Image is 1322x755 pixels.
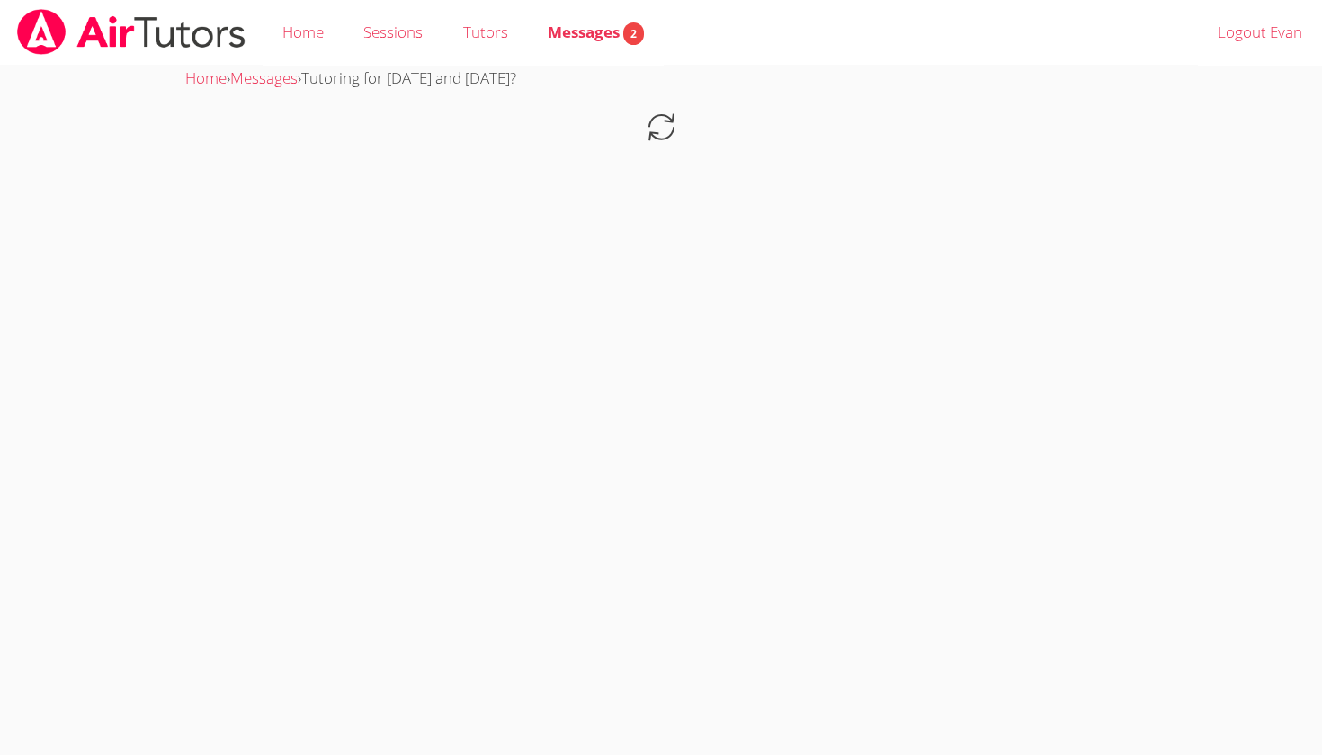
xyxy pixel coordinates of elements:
a: Messages [230,67,298,88]
div: › › [185,66,1137,92]
img: airtutors_banner-c4298cdbf04f3fff15de1276eac7730deb9818008684d7c2e4769d2f7ddbe033.png [15,9,247,55]
span: Tutoring for [DATE] and [DATE]? [301,67,516,88]
span: 2 [623,22,644,45]
a: Home [185,67,227,88]
span: Messages [548,22,644,42]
